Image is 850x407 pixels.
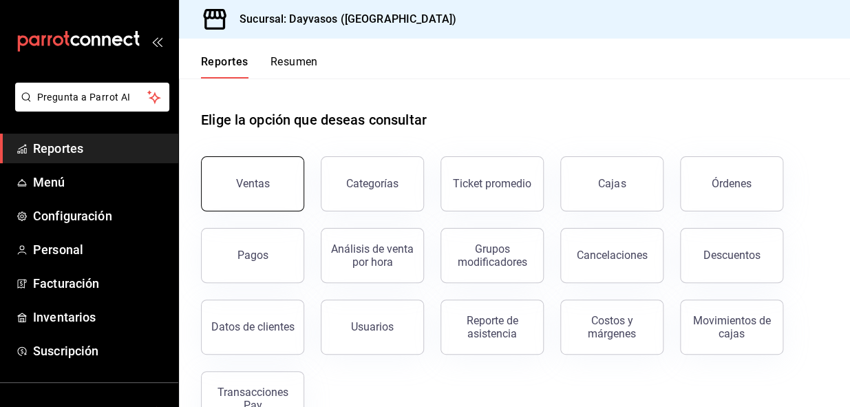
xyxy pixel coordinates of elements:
[569,314,655,340] div: Costos y márgenes
[703,249,761,262] div: Descuentos
[151,36,162,47] button: open_drawer_menu
[201,109,427,130] h1: Elige la opción que deseas consultar
[321,156,424,211] button: Categorías
[237,249,268,262] div: Pagos
[440,228,544,283] button: Grupos modificadores
[33,240,167,259] span: Personal
[680,228,783,283] button: Descuentos
[33,274,167,293] span: Facturación
[598,176,626,192] div: Cajas
[330,242,415,269] div: Análisis de venta por hora
[577,249,648,262] div: Cancelaciones
[33,342,167,360] span: Suscripción
[33,173,167,191] span: Menú
[346,177,399,190] div: Categorías
[270,55,318,79] button: Resumen
[33,308,167,326] span: Inventarios
[201,300,304,355] button: Datos de clientes
[680,156,783,211] button: Órdenes
[321,228,424,283] button: Análisis de venta por hora
[15,83,169,112] button: Pregunta a Parrot AI
[351,320,394,333] div: Usuarios
[211,320,295,333] div: Datos de clientes
[201,228,304,283] button: Pagos
[449,314,535,340] div: Reporte de asistencia
[201,55,318,79] div: navigation tabs
[560,228,663,283] button: Cancelaciones
[453,177,531,190] div: Ticket promedio
[560,156,663,211] a: Cajas
[440,156,544,211] button: Ticket promedio
[37,90,148,105] span: Pregunta a Parrot AI
[680,300,783,355] button: Movimientos de cajas
[321,300,424,355] button: Usuarios
[10,100,169,114] a: Pregunta a Parrot AI
[449,242,535,269] div: Grupos modificadores
[33,207,167,225] span: Configuración
[229,11,456,28] h3: Sucursal: Dayvasos ([GEOGRAPHIC_DATA])
[201,55,248,79] button: Reportes
[712,177,752,190] div: Órdenes
[201,156,304,211] button: Ventas
[33,139,167,158] span: Reportes
[560,300,663,355] button: Costos y márgenes
[689,314,774,340] div: Movimientos de cajas
[440,300,544,355] button: Reporte de asistencia
[236,177,270,190] div: Ventas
